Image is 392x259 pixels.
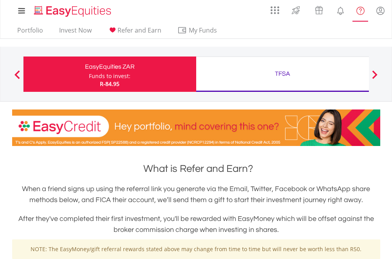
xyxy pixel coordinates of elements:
div: TFSA [201,68,364,79]
span: R-84.95 [100,80,119,88]
a: Refer and Earn [105,26,164,38]
span: What is Refer and Earn? [143,164,253,174]
img: thrive-v2.svg [289,4,302,16]
img: grid-menu-icon.svg [271,6,279,15]
span: My Funds [177,25,229,35]
a: Vouchers [307,2,331,16]
h3: After they've completed their first investment, you'll be rewarded with EasyMoney which will be o... [12,213,380,235]
span: Refer and Earn [117,26,161,35]
a: AppsGrid [266,2,284,15]
img: vouchers-v2.svg [313,4,325,16]
a: Notifications [331,2,350,18]
button: Previous [9,74,25,82]
button: Next [367,74,383,82]
a: My Profile [370,2,390,19]
img: EasyCredit Promotion Banner [12,109,380,146]
a: Invest Now [56,26,95,38]
img: EasyEquities_Logo.png [33,5,114,18]
p: NOTE: The EasyMoney/gift referral rewards stated above may change from time to time but will neve... [18,245,374,253]
div: Funds to invest: [89,72,130,80]
h3: When a friend signs up using the referral link you generate via the Email, Twitter, Facebook or W... [12,184,380,206]
a: FAQ's and Support [350,2,370,18]
a: Portfolio [14,26,46,38]
div: EasyEquities ZAR [28,61,191,72]
a: Home page [31,2,114,18]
